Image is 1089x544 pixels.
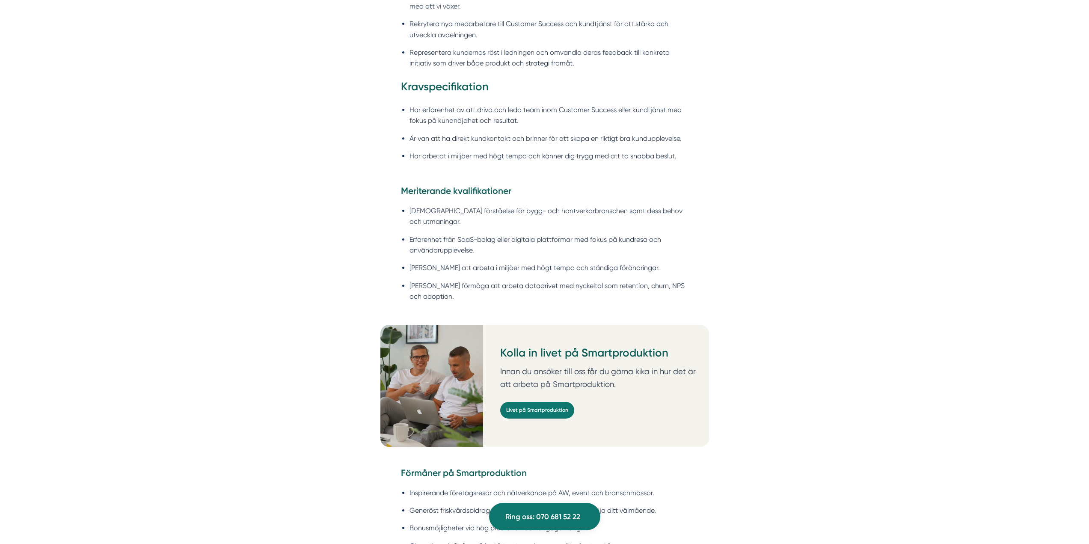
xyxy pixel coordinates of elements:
[409,47,688,69] li: Representera kundernas röst i ledningen och omvandla deras feedback till konkreta initiativ som d...
[500,402,574,419] a: Livet på Smartproduktion
[500,345,702,365] h3: Kolla in livet på Smartproduktion
[409,18,688,40] li: Rekrytera nya medarbetare till Customer Success och kundtjänst för att stärka och utveckla avdeln...
[409,151,688,161] li: Har arbetat i miljöer med högt tempo och känner dig trygg med att ta snabba beslut.
[409,104,688,126] li: Har erfarenhet av att driva och leda team inom Customer Success eller kundtjänst med fokus på kun...
[409,523,688,533] li: Bonusmöjligheter vid hög prestation och engagemang.
[409,262,688,273] li: [PERSON_NAME] att arbeta i miljöer med högt tempo och ständiga förändringar.
[489,503,600,530] a: Ring oss: 070 681 52 22
[409,205,688,227] li: [DEMOGRAPHIC_DATA] förståelse för bygg- och hantverkarbranschen samt dess behov och utmaningar.
[409,505,688,516] li: Generöst friskvårdsbidrag på 5 000 kronor per år för att stödja ditt välmående.
[401,467,527,478] strong: Förmåner på Smartproduktion
[505,511,580,523] span: Ring oss: 070 681 52 22
[409,280,688,302] li: [PERSON_NAME] förmåga att arbeta datadrivet med nyckeltal som retention, churn, NPS och adoption.
[409,488,688,498] li: Inspirerande företagsresor och nätverkande på AW, event och branschmässor.
[380,325,483,447] img: Personal på Smartproduktion
[409,234,688,256] li: Erfarenhet från SaaS-bolag eller digitala plattformar med fokus på kundresa och användarupplevelse.
[401,79,688,99] h3: Kravspecifikation
[409,133,688,144] li: Är van att ha direkt kundkontakt och brinner för att skapa en riktigt bra kundupplevelse.
[401,184,688,200] h4: Meriterande kvalifikationer
[500,365,702,390] p: Innan du ansöker till oss får du gärna kika in hur det är att arbeta på Smartproduktion.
